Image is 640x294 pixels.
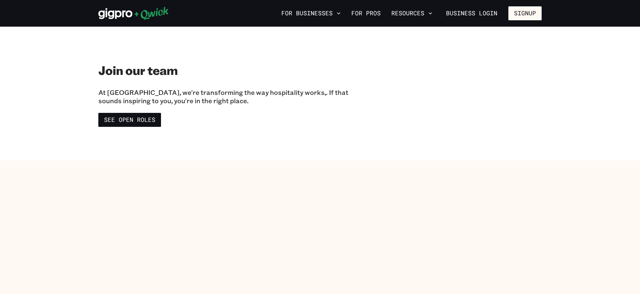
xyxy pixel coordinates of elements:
[389,8,435,19] button: Resources
[508,6,542,20] button: Signup
[98,113,161,127] a: See Open Roles
[98,88,364,105] p: At [GEOGRAPHIC_DATA], we're transforming the way hospitality works,. If that sounds inspiring to ...
[440,6,503,20] a: Business Login
[279,8,343,19] button: For Businesses
[98,63,178,78] h1: Join our team
[349,8,383,19] a: For Pros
